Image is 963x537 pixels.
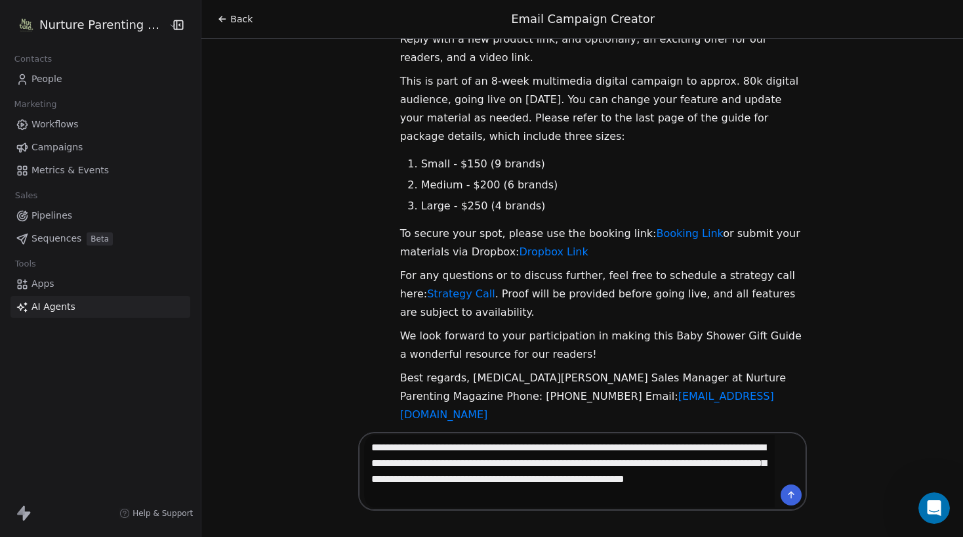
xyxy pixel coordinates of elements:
div: To secure your spot, please book using this link: . You can also submit your materials via Dropbo... [5,144,400,169]
div: We look forward to your participation in making this Baby Shower Gift Guide a wonderful resource ... [5,297,409,322]
a: Strategy Call [101,276,169,288]
div: For any questions or to discuss further, feel free to schedule a strategy call here: . Proof will... [5,183,400,221]
button: Help [175,410,262,462]
a: Dropbox link [190,116,256,128]
div: If you would like to discuss this further, feel free to schedule a strategy call here: . [5,231,400,256]
div: We have three package sizes available: [5,276,409,288]
span: Back [230,12,253,26]
a: Dropbox Submission [191,156,298,169]
div: 1. Small - $150 (9 brands) [31,85,400,98]
p: We look forward to your participation in making this Baby Shower Gift Guide a wonderful resource ... [400,327,807,364]
div: For package details, please refer to the last page of the guide. We offer three package sizes: [5,48,400,73]
div: 3. Large - $250 (4 brands) [31,110,400,123]
a: Workflows [10,114,190,135]
a: [Strategy Call] [54,196,130,208]
span: People [31,72,62,86]
a: SequencesBeta [10,228,190,249]
p: For any questions or to discuss further, feel free to schedule a strategy call here: . Proof will... [400,267,807,322]
div: Best regards, [MEDICAL_DATA][PERSON_NAME] Sales Manager, Nurture Parenting Magazine Phone: [PHONE... [5,301,409,363]
img: Profile image for Harinder [51,21,77,47]
div: - Maximum exposure for your brand. [31,254,409,279]
div: We look forward to your participation in making this Baby Shower Gift Guide a wonderful resource ... [5,233,400,258]
img: Profile image for Siddarth [26,21,52,47]
p: Nurture Parenting Magazine, [STREET_ADDRESS] [5,343,400,359]
div: We're excited to announce our Digital Baby Shower Gift Guide, launching soon! This guide will be ... [5,43,409,80]
div: If you'd like to discuss this opportunity further, feel free to schedule a strategy call here: [5,263,409,288]
div: Choose from three package sizes: [31,140,409,153]
span: Email Campaign Creator [511,12,655,26]
strong: Medium Package: $200 AUD (6 brands) [31,229,262,242]
div: To secure your spot, please use the booking link: or submit your materials via Dropbox: [5,222,409,247]
span: Help & Support [133,508,193,519]
span: Sales [9,186,43,205]
a: Strategy Call [54,244,122,256]
span: Workflows [31,118,79,131]
div: Hi there, [5,55,409,68]
a: Booking Link [262,222,329,234]
a: Digital Baby Shower Gift Guide [97,66,260,78]
a: Submit Here [248,238,314,251]
div: Small - $150 (9 brands) [31,174,409,186]
div: Looking forward to featuring your brand in our guide! [5,276,409,288]
iframe: Intercom live chat [918,492,950,524]
a: Book Here [270,226,325,238]
div: Before going live, we'll ensure to provide you with a proof for your review. [5,176,409,188]
p: Best regards, [MEDICAL_DATA][PERSON_NAME] Sales Manager at Nurture Parenting Magazine Phone: [PHO... [400,369,807,424]
img: Logo-Nurture%20Parenting%20Magazine-2025-a4b28b-5in.png [18,17,34,33]
div: Send us a message [27,188,219,202]
a: Campaigns [10,137,190,158]
div: Nurture Parenting Magazine is excited to inform you that our Digital Baby Shower Gift Guide is la... [5,18,409,43]
strong: Large Package: $250 AUD (4 brands) [31,254,249,267]
div: We're excited to inform you that your brand is already featured in our upcoming To ensure your fe... [5,43,409,80]
div: We are excited to let you know that your brand has been featured in our upcoming Baby Shower Gift... [5,80,409,118]
img: Profile image for Mrinal [76,21,102,47]
div: Medium: $200 (6 brands) [31,190,409,203]
div: Small: $150 (9 brands) [31,153,409,165]
div: - A great option for more visibility. [31,229,409,254]
div: Submit your material via our . [31,14,409,26]
div: This is an excellent opportunity to showcase your brand to our audience of conscious parents. [5,55,409,80]
div: If you'd like to discuss your feature or any questions, feel free to schedule a strategy call: . [5,251,409,276]
div: Our three package sizes are as follows: [5,155,409,167]
div: OR respond with your product link, an optional video link, and an exciting offer for our readers. [31,26,409,51]
strong: Baby Shower Gift Guide! [57,55,203,68]
div: To secure your spot, please use the booking link: or submit your materials via Dropbox: [5,146,400,171]
a: Booking Link [256,207,323,220]
a: Dropbox [72,251,116,263]
a: [Dropbox Link] [152,158,229,171]
div: Nurture Parenting Magazine is excited to inform you that [5,18,409,30]
div: You have two options for material submission: via Dropbox or by responding with links. Please sub... [5,118,409,155]
span: Metrics & Events [31,163,109,177]
div: Submit your materials via this . [31,116,409,128]
div: You can submit your materials via Dropbox, where you can provide links or upload your product ima... [5,339,409,377]
a: Apps [10,273,190,295]
div: To reserve your spot, please book here: or submit your artwork via Dropbox: [5,238,409,263]
a: Unsubscribe [5,346,409,355]
strong: Digital Baby Shower Gift Guide [72,116,255,128]
button: Nurture Parenting Magazine [16,14,159,36]
span: Beta [87,232,113,246]
div: To secure your spot, please book instantly online at the link below: [5,302,409,314]
span: Marketing [9,95,62,114]
span: Pipelines [31,209,72,223]
span: Messages [109,442,154,452]
a: Dropbox link [182,14,249,26]
div: We will provide a proof before going live, ensuring everything meets your expectations. [5,74,409,99]
span: Campaigns [31,140,83,154]
div: Large: $250 (4 brands) [31,172,409,184]
a: Booking Link [213,238,279,251]
strong: [DATE] for an 8-week campaign. [5,238,388,263]
div: Small - $150 (9 brands) [31,83,400,96]
div: Medium: $200 (6 brands) [31,160,409,172]
div: Hi , [5,18,409,30]
div: Small: $150 (9 brands) [31,178,409,190]
font: Available Packages: [5,180,121,194]
li: Large - $250 (4 brands) [421,198,807,214]
div: This is part of an 8-week multimedia digital campaign to approx. 80k digital audience, going live... [5,114,409,163]
div: Subject: Important: You're featured in our Baby Shower Gift Guide - secure your spot [5,18,409,43]
div: Medium - $200 (6 brands) [31,186,409,199]
p: This is part of an 8-week multimedia digital campaign to approx. 80k digital audience, going live... [400,72,807,146]
div: Best regards, [MEDICAL_DATA][PERSON_NAME] Sales Manager at Nurture Parenting Magazine [5,334,409,372]
div: Best regards, [MEDICAL_DATA][PERSON_NAME] Sales Manager at Nurture Parenting Magazine Phone: [PHO... [5,270,400,333]
div: To book your package, please use the link here: . If you would like to discuss further, feel free... [5,207,409,232]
